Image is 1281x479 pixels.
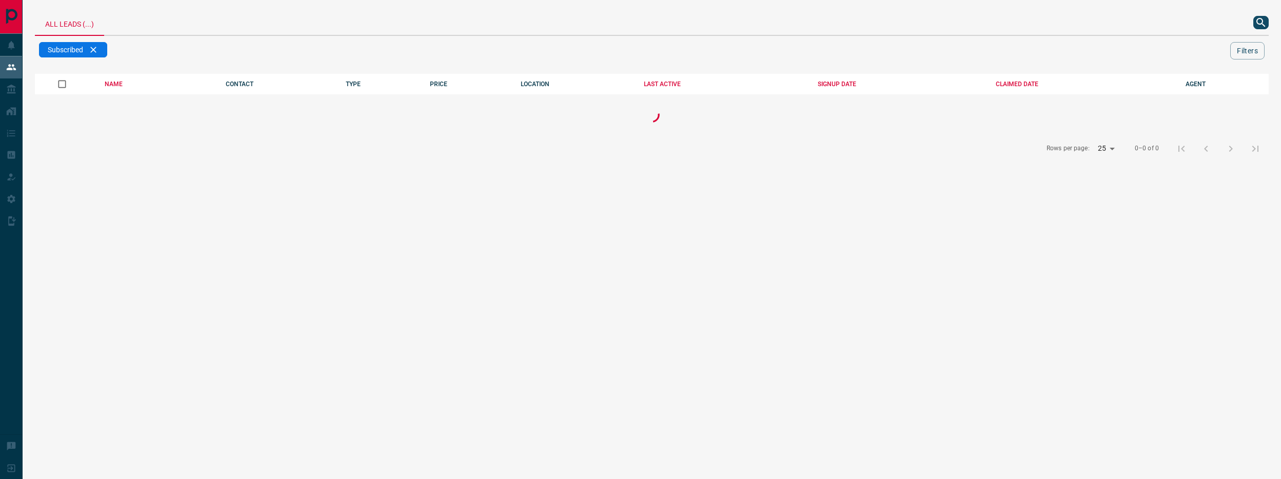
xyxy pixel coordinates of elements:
[521,81,628,88] div: LOCATION
[1253,16,1269,29] button: search button
[35,10,104,36] div: All Leads (...)
[644,81,802,88] div: LAST ACTIVE
[39,42,107,57] div: Subscribed
[105,81,210,88] div: NAME
[1230,42,1265,59] button: Filters
[1135,144,1159,153] p: 0–0 of 0
[601,105,703,125] div: Loading
[1047,144,1090,153] p: Rows per page:
[818,81,981,88] div: SIGNUP DATE
[1186,81,1269,88] div: AGENT
[996,81,1170,88] div: CLAIMED DATE
[430,81,506,88] div: PRICE
[1094,141,1118,156] div: 25
[346,81,415,88] div: TYPE
[48,46,83,54] span: Subscribed
[226,81,330,88] div: CONTACT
